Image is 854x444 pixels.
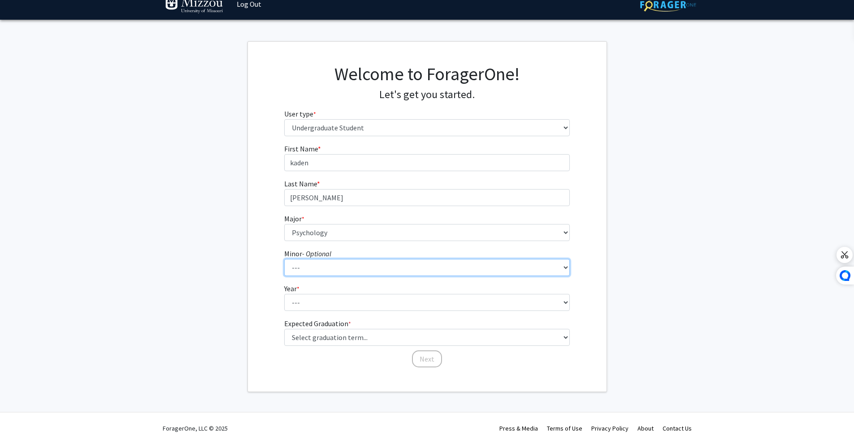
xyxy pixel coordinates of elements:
label: User type [284,108,316,119]
a: About [637,424,654,432]
a: Privacy Policy [591,424,629,432]
i: - Optional [302,249,331,258]
div: ForagerOne, LLC © 2025 [163,413,228,444]
a: Press & Media [499,424,538,432]
button: Next [412,350,442,367]
h1: Welcome to ForagerOne! [284,63,570,85]
span: Last Name [284,179,317,188]
iframe: Chat [7,404,38,437]
label: Expected Graduation [284,318,351,329]
label: Major [284,213,304,224]
label: Year [284,283,299,294]
h4: Let's get you started. [284,88,570,101]
span: First Name [284,144,318,153]
a: Terms of Use [547,424,582,432]
label: Minor [284,248,331,259]
a: Contact Us [663,424,692,432]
